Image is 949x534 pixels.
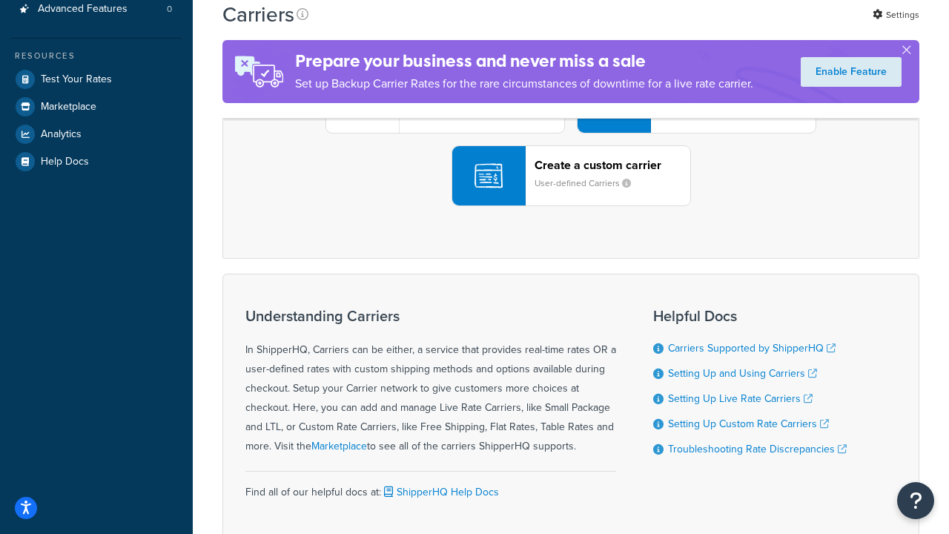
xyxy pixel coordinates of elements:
a: Troubleshooting Rate Discrepancies [668,441,847,457]
a: Enable Feature [801,57,902,87]
div: Find all of our helpful docs at: [245,471,616,502]
a: Help Docs [11,148,182,175]
span: Test Your Rates [41,73,112,86]
a: Test Your Rates [11,66,182,93]
h3: Helpful Docs [653,308,847,324]
button: Open Resource Center [897,482,934,519]
span: Analytics [41,128,82,141]
span: Help Docs [41,156,89,168]
span: Marketplace [41,101,96,113]
div: Resources [11,50,182,62]
header: Create a custom carrier [535,158,690,172]
img: icon-carrier-custom-c93b8a24.svg [474,162,503,190]
h4: Prepare your business and never miss a sale [295,49,753,73]
a: ShipperHQ Help Docs [381,484,499,500]
a: Settings [873,4,919,25]
img: ad-rules-rateshop-fe6ec290ccb7230408bd80ed9643f0289d75e0ffd9eb532fc0e269fcd187b520.png [222,40,295,103]
a: Marketplace [11,93,182,120]
a: Marketplace [311,438,367,454]
a: Carriers Supported by ShipperHQ [668,340,836,356]
button: Create a custom carrierUser-defined Carriers [452,145,691,206]
a: Setting Up Custom Rate Carriers [668,416,829,432]
small: User-defined Carriers [535,177,643,190]
div: In ShipperHQ, Carriers can be either, a service that provides real-time rates OR a user-defined r... [245,308,616,456]
h3: Understanding Carriers [245,308,616,324]
a: Setting Up and Using Carriers [668,366,817,381]
span: 0 [167,3,172,16]
a: Setting Up Live Rate Carriers [668,391,813,406]
p: Set up Backup Carrier Rates for the rare circumstances of downtime for a live rate carrier. [295,73,753,94]
a: Analytics [11,121,182,148]
span: Advanced Features [38,3,128,16]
